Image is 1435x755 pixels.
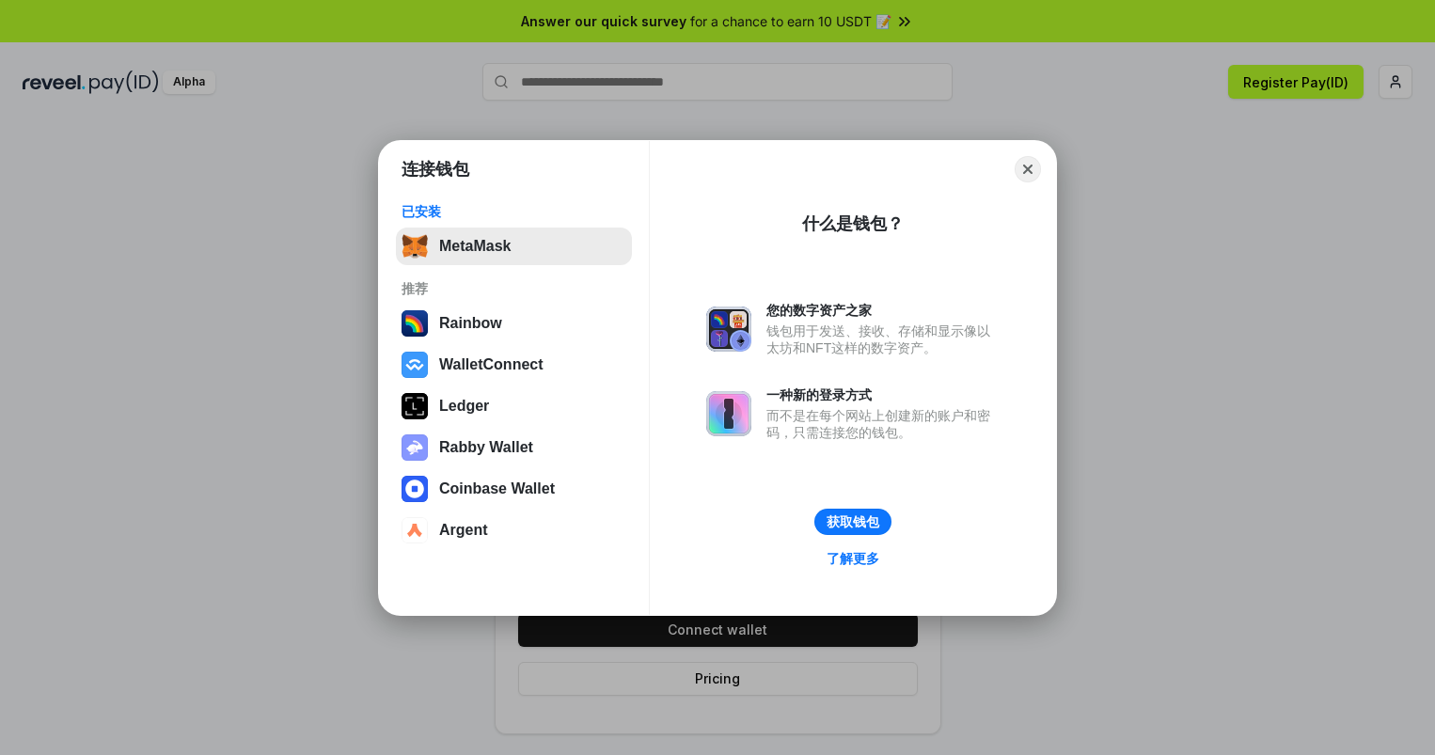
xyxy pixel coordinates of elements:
button: WalletConnect [396,346,632,384]
button: 获取钱包 [814,509,891,535]
button: Rabby Wallet [396,429,632,466]
img: svg+xml,%3Csvg%20width%3D%2228%22%20height%3D%2228%22%20viewBox%3D%220%200%2028%2028%22%20fill%3D... [402,352,428,378]
a: 了解更多 [815,546,891,571]
img: svg+xml,%3Csvg%20xmlns%3D%22http%3A%2F%2Fwww.w3.org%2F2000%2Fsvg%22%20fill%3D%22none%22%20viewBox... [402,434,428,461]
div: 钱包用于发送、接收、存储和显示像以太坊和NFT这样的数字资产。 [766,322,1000,356]
button: Rainbow [396,305,632,342]
div: WalletConnect [439,356,544,373]
button: Close [1015,156,1041,182]
div: Ledger [439,398,489,415]
div: Rabby Wallet [439,439,533,456]
button: Argent [396,511,632,549]
button: MetaMask [396,228,632,265]
h1: 连接钱包 [402,158,469,181]
img: svg+xml,%3Csvg%20xmlns%3D%22http%3A%2F%2Fwww.w3.org%2F2000%2Fsvg%22%20width%3D%2228%22%20height%3... [402,393,428,419]
button: Coinbase Wallet [396,470,632,508]
div: 什么是钱包？ [802,212,904,235]
div: MetaMask [439,238,511,255]
div: 您的数字资产之家 [766,302,1000,319]
img: svg+xml,%3Csvg%20xmlns%3D%22http%3A%2F%2Fwww.w3.org%2F2000%2Fsvg%22%20fill%3D%22none%22%20viewBox... [706,391,751,436]
div: Coinbase Wallet [439,480,555,497]
div: Rainbow [439,315,502,332]
div: 获取钱包 [827,513,879,530]
div: 推荐 [402,280,626,297]
img: svg+xml,%3Csvg%20fill%3D%22none%22%20height%3D%2233%22%20viewBox%3D%220%200%2035%2033%22%20width%... [402,233,428,260]
img: svg+xml,%3Csvg%20width%3D%2228%22%20height%3D%2228%22%20viewBox%3D%220%200%2028%2028%22%20fill%3D... [402,517,428,543]
div: Argent [439,522,488,539]
img: svg+xml,%3Csvg%20xmlns%3D%22http%3A%2F%2Fwww.w3.org%2F2000%2Fsvg%22%20fill%3D%22none%22%20viewBox... [706,307,751,352]
div: 一种新的登录方式 [766,386,1000,403]
div: 而不是在每个网站上创建新的账户和密码，只需连接您的钱包。 [766,407,1000,441]
img: svg+xml,%3Csvg%20width%3D%2228%22%20height%3D%2228%22%20viewBox%3D%220%200%2028%2028%22%20fill%3D... [402,476,428,502]
img: svg+xml,%3Csvg%20width%3D%22120%22%20height%3D%22120%22%20viewBox%3D%220%200%20120%20120%22%20fil... [402,310,428,337]
button: Ledger [396,387,632,425]
div: 已安装 [402,203,626,220]
div: 了解更多 [827,550,879,567]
